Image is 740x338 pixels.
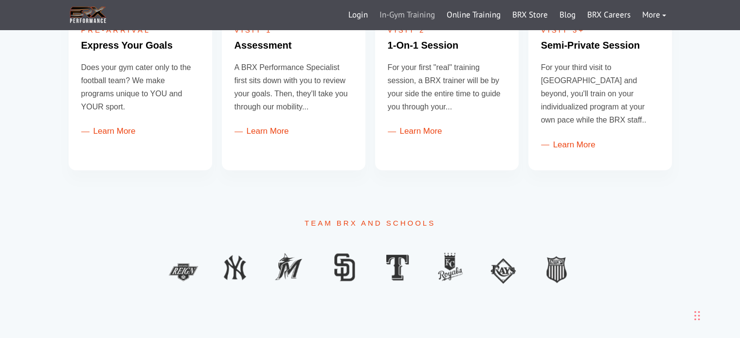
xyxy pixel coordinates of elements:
[81,39,199,51] h4: Express Your Goals
[235,126,289,136] a: Learn More
[78,219,662,228] span: Team BRX and Schools
[541,61,659,127] p: For your third visit to [GEOGRAPHIC_DATA] and beyond, you'll train on your individualized program...
[274,250,305,286] img: Layer 3-min
[488,255,519,286] img: Layer 7-min
[435,250,466,286] img: Layer 6-min
[221,252,252,286] img: Layer 2-min
[69,5,108,25] img: BRX Transparent Logo-2
[694,301,700,330] div: Drag
[374,3,441,27] a: In-Gym Training
[388,39,506,51] h4: 1-On-1 Session
[343,3,374,27] a: Login
[581,3,636,27] a: BRX Careers
[168,255,199,286] img: Layer 10-min
[388,61,506,114] p: For your first "real" training session, a BRX trainer will be by your side the entire time to gui...
[381,250,412,286] img: Layer 5-min
[343,3,672,27] div: Navigation Menu
[235,39,353,51] h4: Assessment
[328,249,359,286] img: Layer 4-min
[81,61,199,114] p: Does your gym cater only to the football team? We make programs unique to YOU and YOUR sport.
[235,61,353,114] p: A BRX Performance Specialist first sits down with you to review your goals. Then, they'll take yo...
[81,126,136,136] a: Learn More
[547,40,640,51] span: emi-Private Session
[554,3,581,27] a: Blog
[541,39,659,51] h4: S
[81,26,199,35] h5: Pre-Arrival
[388,126,442,136] a: Learn More
[235,26,353,35] h5: Visit 1
[691,291,740,338] iframe: Chat Widget
[388,26,506,35] h5: Visit 2
[541,249,572,286] img: Layer 8-min
[541,140,596,149] a: Learn More
[541,26,659,35] h5: Visit 3+
[506,3,554,27] a: BRX Store
[636,3,672,27] a: More
[441,3,506,27] a: Online Training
